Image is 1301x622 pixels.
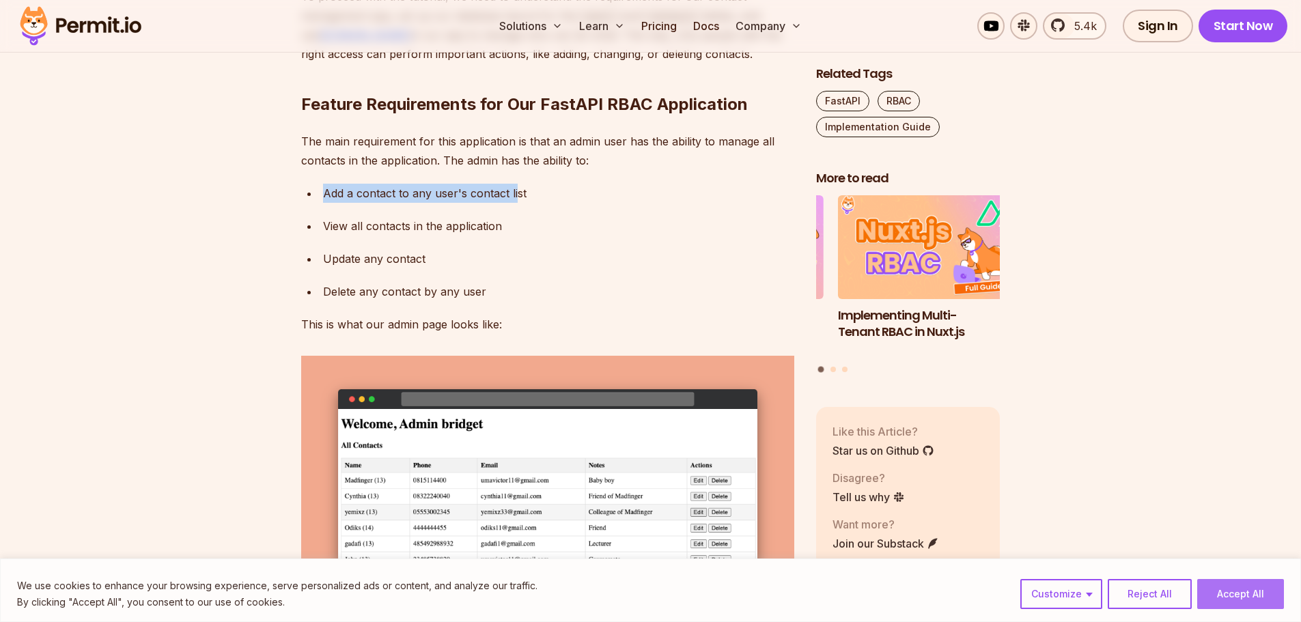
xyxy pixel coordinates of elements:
p: Want more? [833,515,939,532]
button: Accept All [1197,579,1284,609]
div: Update any contact [323,249,794,268]
a: Tell us why [833,488,905,505]
h3: Implementing Multi-Tenant RBAC in Nuxt.js [838,307,1022,341]
p: We use cookies to enhance your browsing experience, serve personalized ads or content, and analyz... [17,578,537,594]
button: Company [730,12,807,40]
button: Go to slide 3 [842,366,848,371]
button: Solutions [494,12,568,40]
a: 5.4k [1043,12,1106,40]
div: Posts [816,195,1001,374]
h2: More to read [816,170,1001,187]
p: By clicking "Accept All", you consent to our use of cookies. [17,594,537,610]
a: Star us on Github [833,442,934,458]
img: Policy-Based Access Control (PBAC) Isn’t as Great as You Think [639,195,824,299]
p: Disagree? [833,469,905,485]
span: 5.4k [1066,18,1097,34]
a: Start Now [1199,10,1288,42]
button: Go to slide 1 [818,366,824,372]
img: Permit logo [14,3,148,49]
button: Learn [574,12,630,40]
img: Implementing Multi-Tenant RBAC in Nuxt.js [838,195,1022,299]
a: Pricing [636,12,682,40]
div: Delete any contact by any user [323,282,794,301]
a: Join our Substack [833,535,939,551]
p: Like this Article? [833,423,934,439]
a: Sign In [1123,10,1193,42]
button: Go to slide 2 [830,366,836,371]
p: This is what our admin page looks like: [301,315,794,334]
a: Implementation Guide [816,117,940,137]
a: Docs [688,12,725,40]
a: RBAC [878,91,920,111]
button: Customize [1020,579,1102,609]
a: Implementing Multi-Tenant RBAC in Nuxt.jsImplementing Multi-Tenant RBAC in Nuxt.js [838,195,1022,358]
p: The main requirement for this application is that an admin user has the ability to manage all con... [301,132,794,170]
h2: Feature Requirements for Our FastAPI RBAC Application [301,39,794,115]
a: FastAPI [816,91,869,111]
h3: Policy-Based Access Control (PBAC) Isn’t as Great as You Think [639,307,824,357]
div: Add a contact to any user's contact list [323,184,794,203]
button: Reject All [1108,579,1192,609]
li: 3 of 3 [639,195,824,358]
div: View all contacts in the application [323,216,794,236]
li: 1 of 3 [838,195,1022,358]
h2: Related Tags [816,66,1001,83]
